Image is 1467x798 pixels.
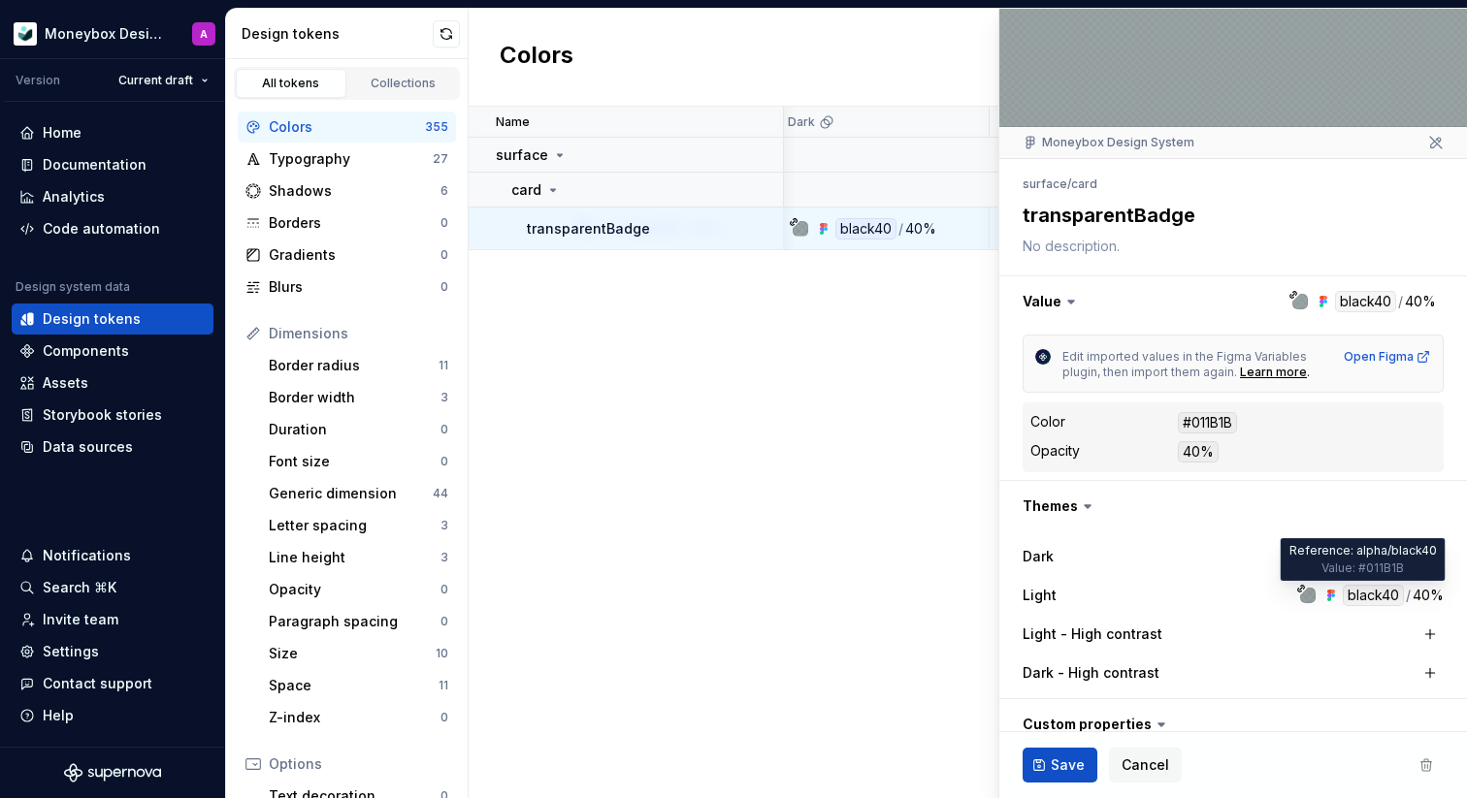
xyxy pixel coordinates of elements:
a: Border width3 [261,382,456,413]
div: Shadows [269,181,440,201]
div: Z-index [269,708,440,727]
a: Blurs0 [238,271,456,303]
a: Size10 [261,638,456,669]
div: 355 [425,119,448,135]
p: card [511,180,541,200]
div: All tokens [243,76,340,91]
div: #011B1B [1178,412,1237,433]
div: Design tokens [242,24,433,44]
span: . [1307,365,1310,379]
button: Contact support [12,668,213,699]
img: 9de6ca4a-8ec4-4eed-b9a2-3d312393a40a.png [14,22,37,46]
div: Moneybox Design System [45,24,169,44]
a: Typography27 [238,144,456,175]
a: Code automation [12,213,213,244]
button: Cancel [1109,748,1182,782]
div: Blurs [269,277,440,297]
div: 0 [440,614,448,629]
label: Dark [1023,547,1054,566]
div: Generic dimension [269,484,433,503]
a: Line height3 [261,542,456,573]
label: Light [1023,586,1057,605]
div: / [898,218,903,239]
div: Gradients [269,245,440,265]
div: Assets [43,373,88,393]
div: Code automation [43,219,160,239]
a: Z-index0 [261,702,456,733]
div: Design system data [16,279,130,295]
div: Storybook stories [43,405,162,425]
a: Paragraph spacing0 [261,606,456,637]
div: 0 [440,215,448,231]
a: Learn more [1240,365,1307,380]
div: Collections [355,76,452,91]
a: Data sources [12,431,213,463]
div: Search ⌘K [43,578,116,597]
p: Dark [788,114,815,130]
div: Moneybox Design System [1023,135,1194,150]
span: Save [1051,755,1085,775]
div: Space [269,676,439,695]
div: 0 [440,582,448,597]
div: 3 [440,550,448,565]
div: Home [43,123,81,143]
div: Opacity [1030,441,1080,461]
div: Options [269,754,448,774]
div: 10 [436,646,448,661]
div: 0 [440,279,448,295]
a: Gradients0 [238,239,456,271]
a: Components [12,335,213,367]
div: 0 [440,422,448,437]
a: Letter spacing3 [261,510,456,541]
button: Search ⌘K [12,572,213,603]
a: Colors355 [238,112,456,143]
svg: Supernova Logo [64,763,161,782]
div: Reference: alpha/black40 [1281,538,1446,581]
div: 27 [433,151,448,167]
div: 3 [440,390,448,405]
li: / [1067,176,1071,191]
div: Opacity [269,580,440,599]
a: Opacity0 [261,574,456,605]
h2: Colors [500,40,573,75]
div: Borders [269,213,440,233]
div: Data sources [43,437,133,457]
a: Settings [12,636,213,667]
a: Analytics [12,181,213,212]
div: Version [16,73,60,88]
div: 11 [439,358,448,373]
a: Borders0 [238,207,456,239]
button: Moneybox Design SystemA [4,13,221,54]
div: 0 [440,247,448,263]
div: 44 [433,486,448,501]
span: Cancel [1122,755,1169,775]
p: surface [496,145,548,165]
div: 0 [440,454,448,469]
div: Invite team [43,610,118,629]
div: Analytics [43,187,105,207]
div: Font size [269,452,440,471]
div: 40% [1178,441,1219,463]
div: Border radius [269,356,439,375]
div: Open Figma [1344,349,1431,365]
div: Typography [269,149,433,169]
div: Notifications [43,546,131,565]
div: 40% [905,218,936,239]
div: Duration [269,420,440,439]
a: Font size0 [261,446,456,477]
div: Paragraph spacing [269,612,440,631]
div: 40% [1413,585,1444,606]
a: Duration0 [261,414,456,445]
label: Dark - High contrast [1023,663,1159,683]
div: Help [43,706,74,725]
div: Border width [269,388,440,407]
div: A [200,26,208,42]
button: Current draft [110,67,217,94]
p: transparentBadge [527,219,650,239]
div: Letter spacing [269,516,440,535]
div: Settings [43,642,99,661]
a: Documentation [12,149,213,180]
a: Shadows6 [238,176,456,207]
div: 11 [439,678,448,693]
